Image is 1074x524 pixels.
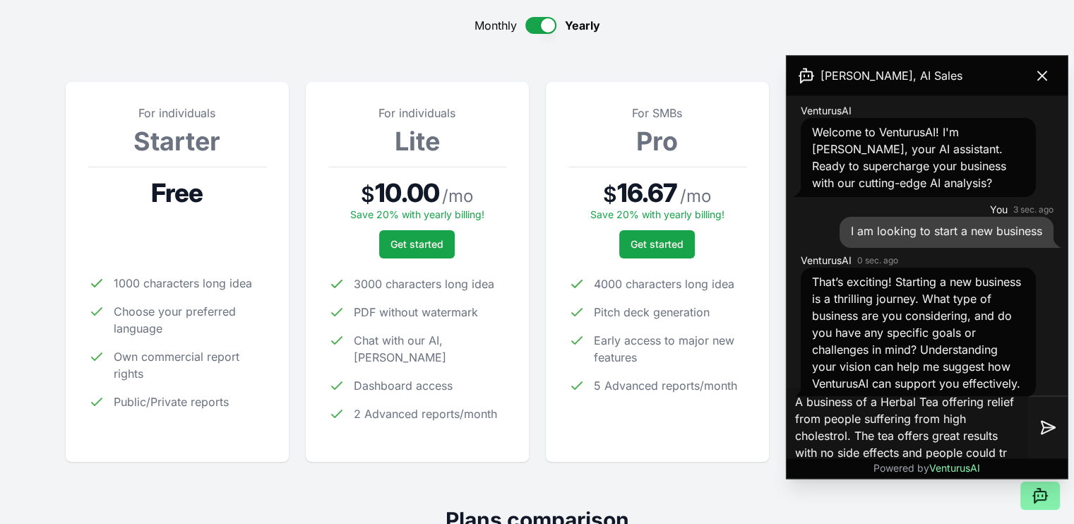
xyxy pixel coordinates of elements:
[328,127,506,155] h3: Lite
[354,332,506,366] span: Chat with our AI, [PERSON_NAME]
[821,67,962,84] span: [PERSON_NAME], AI Sales
[990,203,1008,217] span: You
[1013,204,1054,215] time: 3 sec. ago
[857,255,898,266] time: 0 sec. ago
[354,275,494,292] span: 3000 characters long idea
[801,254,852,268] span: VenturusAI
[590,208,724,220] span: Save 20% with yearly billing!
[114,275,252,292] span: 1000 characters long idea
[350,208,484,220] span: Save 20% with yearly billing!
[631,237,684,251] span: Get started
[603,181,617,207] span: $
[851,224,1042,238] span: I am looking to start a new business
[114,348,266,382] span: Own commercial report rights
[114,303,266,337] span: Choose your preferred language
[568,127,746,155] h3: Pro
[88,127,266,155] h3: Starter
[594,332,746,366] span: Early access to major new features
[442,185,473,208] span: / mo
[361,181,375,207] span: $
[354,405,497,422] span: 2 Advanced reports/month
[929,462,980,474] span: VenturusAI
[594,304,710,321] span: Pitch deck generation
[379,230,455,258] button: Get started
[354,377,453,394] span: Dashboard access
[873,461,980,475] p: Powered by
[390,237,443,251] span: Get started
[565,17,600,34] span: Yearly
[594,377,737,394] span: 5 Advanced reports/month
[680,185,711,208] span: / mo
[568,105,746,121] p: For SMBs
[812,125,1006,190] span: Welcome to VenturusAI! I'm [PERSON_NAME], your AI assistant. Ready to supercharge your business w...
[787,388,1028,468] textarea: A business of a Herbal Tea offering relief from people suffering from high cholestrol. The tea of...
[619,230,695,258] button: Get started
[375,179,439,207] span: 10.00
[354,304,478,321] span: PDF without watermark
[801,104,852,118] span: VenturusAI
[594,275,734,292] span: 4000 characters long idea
[812,275,1021,391] span: That’s exciting! Starting a new business is a thrilling journey. What type of business are you co...
[151,179,203,207] span: Free
[475,17,517,34] span: Monthly
[114,393,229,410] span: Public/Private reports
[617,179,678,207] span: 16.67
[328,105,506,121] p: For individuals
[88,105,266,121] p: For individuals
